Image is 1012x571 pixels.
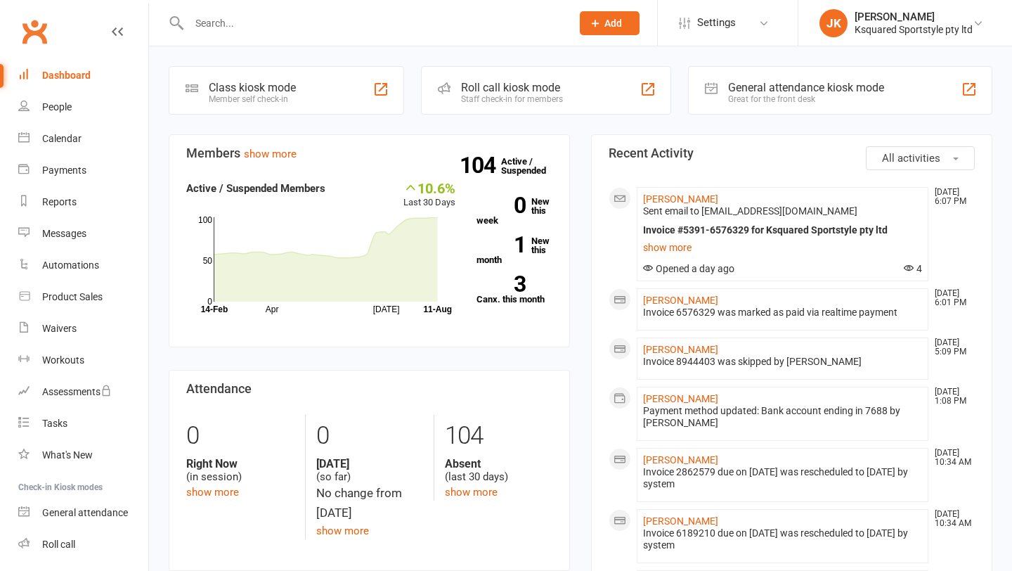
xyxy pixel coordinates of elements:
[42,507,128,518] div: General attendance
[18,123,148,155] a: Calendar
[18,60,148,91] a: Dashboard
[904,263,922,274] span: 4
[186,146,552,160] h3: Members
[186,486,239,499] a: show more
[928,289,974,307] time: [DATE] 6:01 PM
[643,263,734,274] span: Opened a day ago
[445,457,552,470] strong: Absent
[643,515,718,527] a: [PERSON_NAME]
[18,408,148,440] a: Tasks
[18,529,148,560] a: Roll call
[18,313,148,345] a: Waivers
[819,9,848,37] div: JK
[928,338,974,357] time: [DATE] 5:09 PM
[316,484,424,522] div: No change from [DATE]
[580,11,640,35] button: Add
[643,405,922,429] div: Payment method updated: Bank account ending in 7688 by [PERSON_NAME]
[643,393,718,404] a: [PERSON_NAME]
[42,70,91,81] div: Dashboard
[42,539,75,550] div: Roll call
[476,236,552,264] a: 1New this month
[643,356,922,368] div: Invoice 8944403 was skipped by [PERSON_NAME]
[501,146,563,186] a: 104Active / Suspended
[476,197,552,225] a: 0New this week
[209,81,296,94] div: Class kiosk mode
[18,376,148,408] a: Assessments
[42,196,77,207] div: Reports
[186,382,552,396] h3: Attendance
[42,133,82,144] div: Calendar
[42,291,103,302] div: Product Sales
[18,155,148,186] a: Payments
[476,276,552,304] a: 3Canx. this month
[316,525,369,537] a: show more
[244,148,297,160] a: show more
[697,7,736,39] span: Settings
[928,510,974,528] time: [DATE] 10:34 AM
[209,94,296,104] div: Member self check-in
[185,13,562,33] input: Search...
[42,354,84,366] div: Workouts
[42,323,77,334] div: Waivers
[42,449,93,461] div: What's New
[42,259,99,271] div: Automations
[643,466,922,490] div: Invoice 2862579 due on [DATE] was rescheduled to [DATE] by system
[855,23,973,36] div: Ksquared Sportstyle pty ltd
[460,155,501,176] strong: 104
[643,205,857,217] span: Sent email to [EMAIL_ADDRESS][DOMAIN_NAME]
[403,180,455,210] div: Last 30 Days
[18,281,148,313] a: Product Sales
[403,180,455,195] div: 10.6%
[476,195,526,216] strong: 0
[316,457,424,470] strong: [DATE]
[18,345,148,376] a: Workouts
[928,387,974,406] time: [DATE] 1:08 PM
[476,234,526,255] strong: 1
[728,94,884,104] div: Great for the front desk
[316,415,424,457] div: 0
[445,415,552,457] div: 104
[461,94,563,104] div: Staff check-in for members
[866,146,975,170] button: All activities
[728,81,884,94] div: General attendance kiosk mode
[42,101,72,113] div: People
[42,418,67,429] div: Tasks
[643,527,922,551] div: Invoice 6189210 due on [DATE] was rescheduled to [DATE] by system
[186,457,294,484] div: (in session)
[476,274,526,295] strong: 3
[42,165,86,176] div: Payments
[643,454,718,466] a: [PERSON_NAME]
[18,91,148,123] a: People
[928,188,974,206] time: [DATE] 6:07 PM
[42,386,112,397] div: Assessments
[18,440,148,471] a: What's New
[643,307,922,319] div: Invoice 6576329 was marked as paid via realtime payment
[186,415,294,457] div: 0
[643,295,718,306] a: [PERSON_NAME]
[609,146,975,160] h3: Recent Activity
[18,250,148,281] a: Automations
[18,497,148,529] a: General attendance kiosk mode
[855,11,973,23] div: [PERSON_NAME]
[928,449,974,467] time: [DATE] 10:34 AM
[42,228,86,239] div: Messages
[461,81,563,94] div: Roll call kiosk mode
[882,152,940,165] span: All activities
[445,486,498,499] a: show more
[18,186,148,218] a: Reports
[186,457,294,470] strong: Right Now
[445,457,552,484] div: (last 30 days)
[604,18,622,29] span: Add
[316,457,424,484] div: (so far)
[643,224,922,236] div: Invoice #5391-6576329 for Ksquared Sportstyle pty ltd
[17,14,52,49] a: Clubworx
[643,193,718,205] a: [PERSON_NAME]
[186,182,325,195] strong: Active / Suspended Members
[18,218,148,250] a: Messages
[643,238,922,257] a: show more
[643,344,718,355] a: [PERSON_NAME]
